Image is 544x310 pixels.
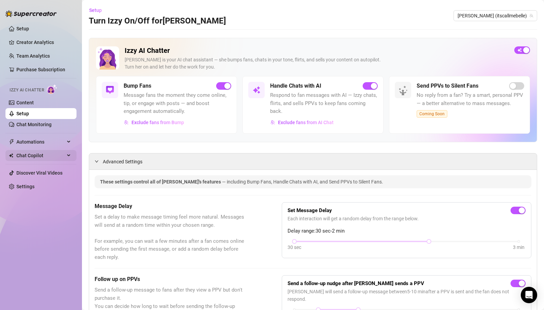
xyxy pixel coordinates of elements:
div: Open Intercom Messenger [521,287,537,303]
span: Set a delay to make message timing feel more natural. Messages will send at a random time within ... [95,213,248,261]
span: No reply from a fan? Try a smart, personal PPV — a better alternative to mass messages. [417,91,524,107]
button: Exclude fans from Bump [124,117,184,128]
span: Delay range: 30 sec - 2 min [288,227,526,235]
strong: Set Message Delay [288,207,332,213]
span: Chat Copilot [16,150,65,161]
h5: Follow up on PPVs [95,275,248,283]
a: Setup [16,26,29,31]
img: silent-fans-ppv-o-N6Mmdf.svg [399,86,409,97]
span: Each interaction will get a random delay from the range below. [288,215,526,222]
strong: Send a follow-up nudge after [PERSON_NAME] sends a PPV [288,280,424,286]
a: Discover Viral Videos [16,170,62,176]
a: Team Analytics [16,53,50,59]
button: Setup [89,5,107,16]
h5: Message Delay [95,202,248,210]
span: Automations [16,136,65,147]
a: Setup [16,111,29,116]
span: Coming Soon [417,110,447,118]
span: Izzy AI Chatter [10,87,44,93]
a: Content [16,100,34,105]
div: 3 min [513,243,525,251]
h5: Send PPVs to Silent Fans [417,82,478,90]
h2: Izzy AI Chatter [125,46,509,55]
img: Chat Copilot [9,153,13,158]
img: svg%3e [270,120,275,125]
a: Settings [16,184,34,189]
h3: Turn Izzy On/Off for [PERSON_NAME] [89,16,226,27]
span: Exclude fans from AI Chat [278,120,334,125]
span: Advanced Settings [103,158,142,165]
span: These settings control all of [PERSON_NAME]'s features [100,179,222,184]
a: Chat Monitoring [16,122,52,127]
span: expanded [95,159,99,163]
a: Creator Analytics [16,37,71,48]
h5: Handle Chats with AI [270,82,321,90]
img: Izzy AI Chatter [96,46,119,70]
img: svg%3e [106,86,114,94]
div: expanded [95,158,103,165]
a: Purchase Subscription [16,67,65,72]
img: svg%3e [124,120,129,125]
span: Isabella (itscallmebelle) [458,11,533,21]
h5: Bump Fans [124,82,151,90]
img: logo-BBDzfeDw.svg [5,10,57,17]
span: Exclude fans from Bump [131,120,184,125]
span: [PERSON_NAME] will send a follow-up message between 5 - 10 min after a PPV is sent and the fan do... [288,288,526,303]
div: 30 sec [288,243,301,251]
img: AI Chatter [47,84,57,94]
button: Exclude fans from AI Chat [270,117,334,128]
span: Setup [89,8,102,13]
span: Respond to fan messages with AI — Izzy chats, flirts, and sells PPVs to keep fans coming back. [270,91,378,116]
span: — including Bump Fans, Handle Chats with AI, and Send PPVs to Silent Fans. [222,179,383,184]
img: svg%3e [252,86,261,94]
span: thunderbolt [9,139,14,145]
span: Message fans the moment they come online, tip, or engage with posts — and boost engagement automa... [124,91,231,116]
span: team [529,14,533,18]
div: [PERSON_NAME] is your AI chat assistant — she bumps fans, chats in your tone, flirts, and sells y... [125,56,509,71]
